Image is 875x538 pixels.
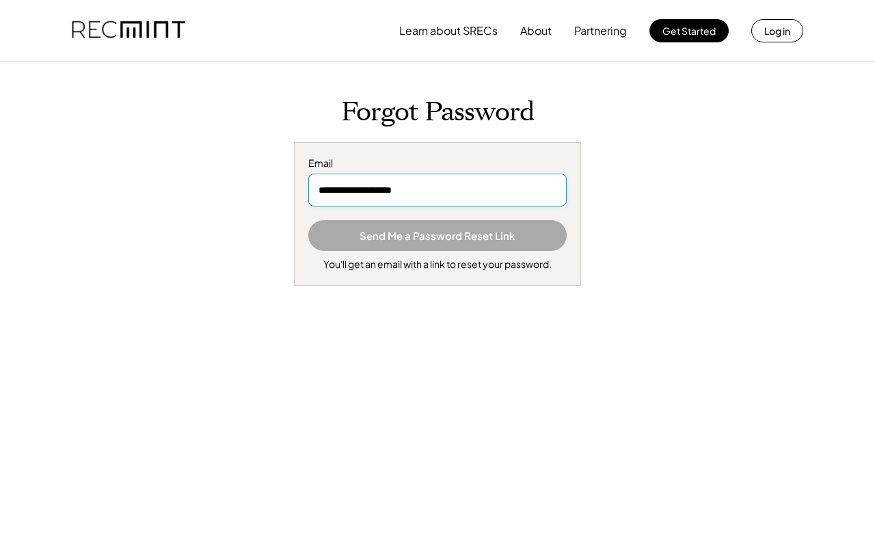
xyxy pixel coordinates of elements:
button: Send Me a Password Reset Link [308,220,567,251]
button: Get Started [649,19,729,42]
div: Email [308,157,567,170]
div: You'll get an email with a link to reset your password. [323,258,552,271]
button: About [520,17,552,44]
h1: Forgot Password [14,96,861,129]
button: Partnering [574,17,627,44]
button: Log in [751,19,803,42]
img: recmint-logotype%403x.png [72,8,185,54]
button: Learn about SRECs [399,17,498,44]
